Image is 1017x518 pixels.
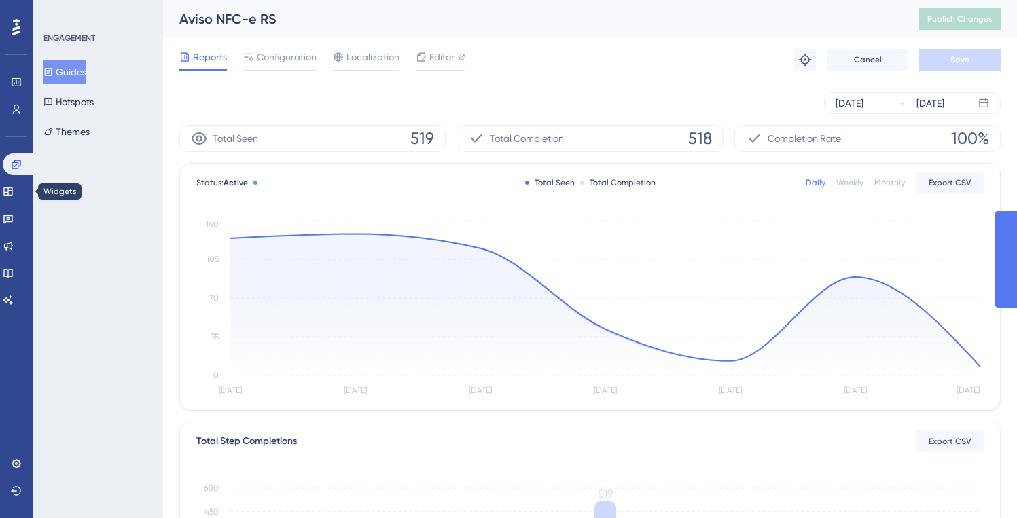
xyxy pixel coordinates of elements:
span: 100% [951,128,989,149]
tspan: 70 [209,293,219,303]
tspan: [DATE] [844,386,867,395]
span: Reports [193,49,227,65]
button: Publish Changes [919,8,1001,30]
div: Total Completion [580,177,656,188]
span: 519 [410,128,434,149]
tspan: 0 [213,371,219,380]
span: Publish Changes [927,14,993,24]
div: Total Step Completions [196,433,297,449]
button: Cancel [827,49,908,71]
button: Hotspots [43,90,94,114]
tspan: 519 [598,487,613,500]
tspan: 450 [204,507,219,517]
button: Guides [43,60,86,84]
div: Weekly [836,177,863,188]
span: Configuration [257,49,317,65]
span: Export CSV [929,436,971,447]
div: ENGAGEMENT [43,33,95,43]
button: Themes [43,119,90,144]
div: Monthly [874,177,905,188]
tspan: 35 [211,332,219,341]
div: [DATE] [836,95,863,111]
span: Editor [429,49,454,65]
tspan: 105 [207,255,219,264]
span: Total Seen [213,130,258,147]
span: Total Completion [490,130,564,147]
tspan: [DATE] [957,386,980,395]
span: Export CSV [929,177,971,188]
div: Daily [806,177,825,188]
tspan: [DATE] [219,386,242,395]
span: Cancel [854,54,882,65]
tspan: [DATE] [594,386,617,395]
tspan: 140 [206,219,219,229]
span: Completion Rate [768,130,841,147]
span: Localization [346,49,399,65]
span: Save [950,54,969,65]
div: [DATE] [916,95,944,111]
span: 518 [688,128,712,149]
button: Save [919,49,1001,71]
button: Export CSV [916,172,984,193]
tspan: 600 [204,483,219,493]
div: Total Seen [525,177,575,188]
span: Active [224,178,248,187]
div: Aviso NFC-e RS [179,10,885,29]
tspan: [DATE] [719,386,742,395]
button: Export CSV [916,430,984,452]
tspan: [DATE] [469,386,492,395]
tspan: [DATE] [344,386,367,395]
span: Status: [196,177,248,188]
iframe: UserGuiding AI Assistant Launcher [960,464,1001,505]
